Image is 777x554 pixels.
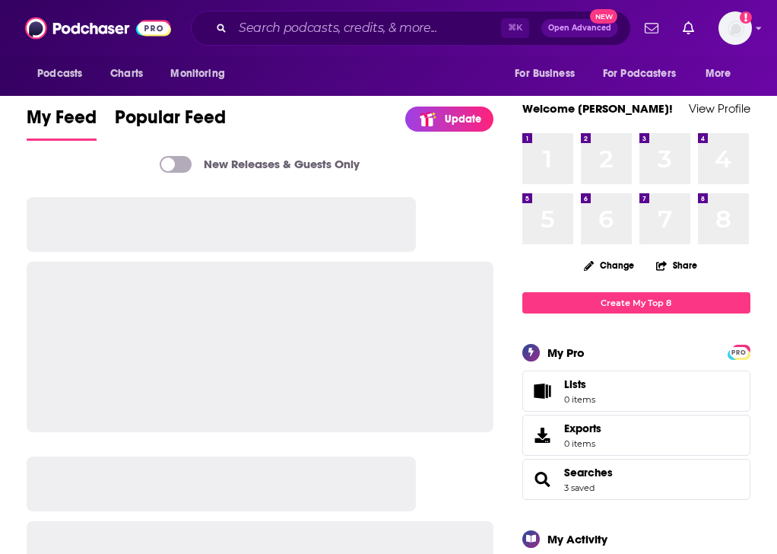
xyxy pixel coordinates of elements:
button: Change [575,256,643,275]
span: Lists [564,377,595,391]
a: Lists [522,371,750,412]
a: Exports [522,415,750,456]
div: My Activity [547,532,607,546]
input: Search podcasts, credits, & more... [233,16,501,40]
a: Show notifications dropdown [677,15,700,41]
span: Monitoring [170,63,224,84]
a: New Releases & Guests Only [160,156,360,173]
span: My Feed [27,106,97,138]
span: More [706,63,731,84]
a: Charts [100,59,152,88]
span: Popular Feed [115,106,226,138]
a: Welcome [PERSON_NAME]! [522,101,673,116]
a: Update [405,107,493,132]
span: Exports [528,425,558,446]
a: PRO [730,345,748,357]
a: My Feed [27,106,97,141]
button: Share [655,250,698,280]
button: open menu [504,59,594,88]
a: Show notifications dropdown [639,15,664,41]
span: Open Advanced [548,24,611,32]
img: Podchaser - Follow, Share and Rate Podcasts [25,14,171,43]
p: Update [445,113,481,126]
span: PRO [730,347,748,358]
span: Lists [528,380,558,402]
button: open menu [695,59,750,88]
a: Searches [528,469,558,490]
button: open menu [27,59,102,88]
span: 0 items [564,394,595,405]
span: Searches [522,459,750,500]
button: Show profile menu [718,11,752,45]
button: Open AdvancedNew [541,19,618,37]
button: open menu [160,59,244,88]
span: New [590,9,617,24]
img: User Profile [718,11,752,45]
span: Exports [564,422,601,435]
div: My Pro [547,345,585,360]
span: Logged in as RebeccaThomas9000 [718,11,752,45]
a: Create My Top 8 [522,292,750,313]
span: 0 items [564,438,601,449]
svg: Add a profile image [740,11,752,24]
a: Popular Feed [115,106,226,141]
button: open menu [593,59,698,88]
a: View Profile [689,101,750,116]
span: Charts [110,63,143,84]
span: For Podcasters [603,63,676,84]
div: Search podcasts, credits, & more... [191,11,631,46]
a: 3 saved [564,482,595,493]
span: Lists [564,377,586,391]
span: Podcasts [37,63,82,84]
a: Searches [564,466,613,479]
span: For Business [515,63,575,84]
span: ⌘ K [501,18,529,38]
